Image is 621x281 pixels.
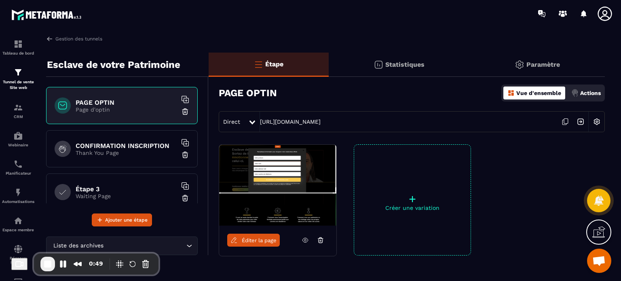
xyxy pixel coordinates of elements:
img: image [219,145,336,226]
img: automations [13,216,23,226]
p: Thank You Page [76,150,177,156]
p: Planificateur [2,171,34,175]
img: formation [13,68,23,77]
img: automations [13,188,23,197]
img: trash [181,108,189,116]
img: arrow-next.bcc2205e.svg [573,114,588,129]
span: Liste des archives [51,241,105,250]
span: Éditer la page [242,237,277,243]
p: Statistiques [385,61,425,68]
h6: Étape 3 [76,185,177,193]
a: formationformationTableau de bord [2,33,34,61]
p: Étape [265,60,283,68]
a: [URL][DOMAIN_NAME] [260,118,321,125]
img: dashboard-orange.40269519.svg [507,89,515,97]
img: trash [181,151,189,159]
img: formation [13,103,23,112]
a: formationformationCRM [2,97,34,125]
p: Tableau de bord [2,51,34,55]
span: Ajouter une étape [105,216,148,224]
a: schedulerschedulerPlanificateur [2,153,34,182]
p: Webinaire [2,143,34,147]
a: formationformationTunnel de vente Site web [2,61,34,97]
img: bars-o.4a397970.svg [253,59,263,69]
img: formation [13,39,23,49]
p: Esclave de votre Patrimoine [47,57,180,73]
img: setting-gr.5f69749f.svg [515,60,524,70]
img: trash [181,194,189,202]
img: scheduler [13,159,23,169]
a: automationsautomationsEspace membre [2,210,34,238]
img: setting-w.858f3a88.svg [589,114,604,129]
a: Gestion des tunnels [46,35,102,42]
p: Tunnel de vente Site web [2,79,34,91]
button: Ajouter une étape [92,213,152,226]
img: automations [13,131,23,141]
input: Search for option [105,241,184,250]
h6: PAGE OPTIN [76,99,177,106]
img: social-network [13,244,23,254]
p: Page d'optin [76,106,177,113]
div: Ouvrir le chat [587,249,611,273]
a: Éditer la page [227,234,280,247]
p: Vue d'ensemble [516,90,561,96]
p: + [354,193,471,205]
p: Créer une variation [354,205,471,211]
p: Waiting Page [76,193,177,199]
p: Automatisations [2,199,34,204]
div: Search for option [46,237,198,255]
img: actions.d6e523a2.png [571,89,579,97]
p: CRM [2,114,34,119]
p: Réseaux Sociaux [2,256,34,265]
img: stats.20deebd0.svg [374,60,383,70]
p: Paramètre [526,61,560,68]
a: automationsautomationsWebinaire [2,125,34,153]
h6: CONFIRMATION INSCRIPTION [76,142,177,150]
span: Direct [223,118,240,125]
p: Actions [580,90,601,96]
img: arrow [46,35,53,42]
p: Espace membre [2,228,34,232]
img: logo [11,7,84,22]
a: social-networksocial-networkRéseaux Sociaux [2,238,34,271]
a: automationsautomationsAutomatisations [2,182,34,210]
h3: PAGE OPTIN [219,87,277,99]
